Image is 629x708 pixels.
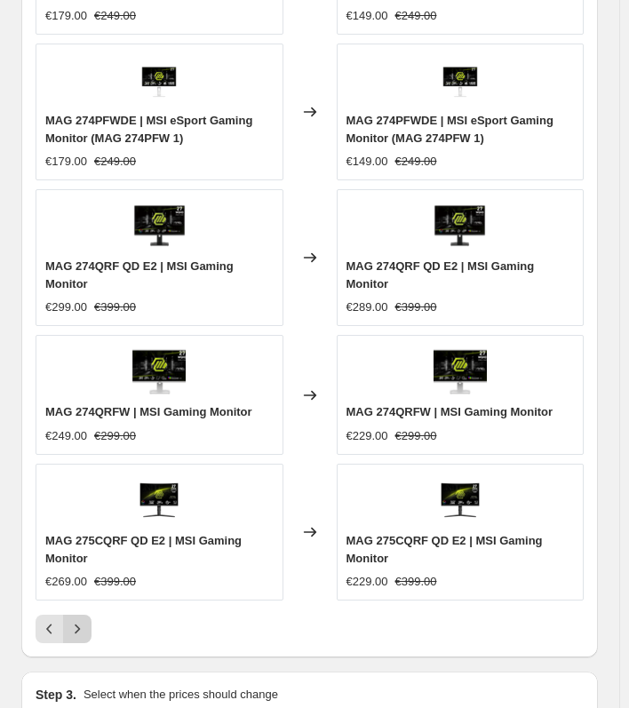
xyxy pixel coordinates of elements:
[94,573,136,591] strike: €399.00
[84,686,278,704] p: Select when the prices should change
[45,114,252,145] span: MAG 274PFWDE | MSI eSport Gaming Monitor (MAG 274PFW 1)
[346,7,388,25] div: €149.00
[45,534,242,565] span: MAG 275CQRF QD E2 | MSI Gaming Monitor
[346,298,388,316] div: €289.00
[346,405,553,418] span: MAG 274QRFW | MSI Gaming Monitor
[434,199,487,252] img: 1024_5b8d1daf-e365-4658-a734-1a680512bde2_80x.png
[434,473,487,527] img: monitor-gaming-mag-275cqrf-qd-e2_80x.png
[45,153,87,171] div: €179.00
[346,534,543,565] span: MAG 275CQRF QD E2 | MSI Gaming Monitor
[94,153,136,171] strike: €249.00
[45,573,87,591] div: €269.00
[346,259,535,290] span: MAG 274QRF QD E2 | MSI Gaming Monitor
[45,7,87,25] div: €179.00
[395,298,437,316] strike: €399.00
[45,427,87,445] div: €249.00
[132,53,186,107] img: resize_MAG_274PFWDE_80x.png
[346,114,553,145] span: MAG 274PFWDE | MSI eSport Gaming Monitor (MAG 274PFW 1)
[132,199,186,252] img: 1024_5b8d1daf-e365-4658-a734-1a680512bde2_80x.png
[36,615,64,643] button: Previous
[395,7,437,25] strike: €249.00
[94,427,136,445] strike: €299.00
[45,298,87,316] div: €299.00
[395,573,437,591] strike: €399.00
[94,7,136,25] strike: €249.00
[132,345,186,398] img: 1024_91fb6c69-98d7-4da4-966b-1d60aaa91c9c_80x.png
[434,345,487,398] img: 1024_91fb6c69-98d7-4da4-966b-1d60aaa91c9c_80x.png
[45,259,234,290] span: MAG 274QRF QD E2 | MSI Gaming Monitor
[36,686,76,704] h2: Step 3.
[346,427,388,445] div: €229.00
[434,53,487,107] img: resize_MAG_274PFWDE_80x.png
[63,615,92,643] button: Next
[94,298,136,316] strike: €399.00
[45,405,252,418] span: MAG 274QRFW | MSI Gaming Monitor
[346,573,388,591] div: €229.00
[132,473,186,527] img: monitor-gaming-mag-275cqrf-qd-e2_80x.png
[36,615,92,643] nav: Pagination
[346,153,388,171] div: €149.00
[395,427,437,445] strike: €299.00
[395,153,437,171] strike: €249.00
